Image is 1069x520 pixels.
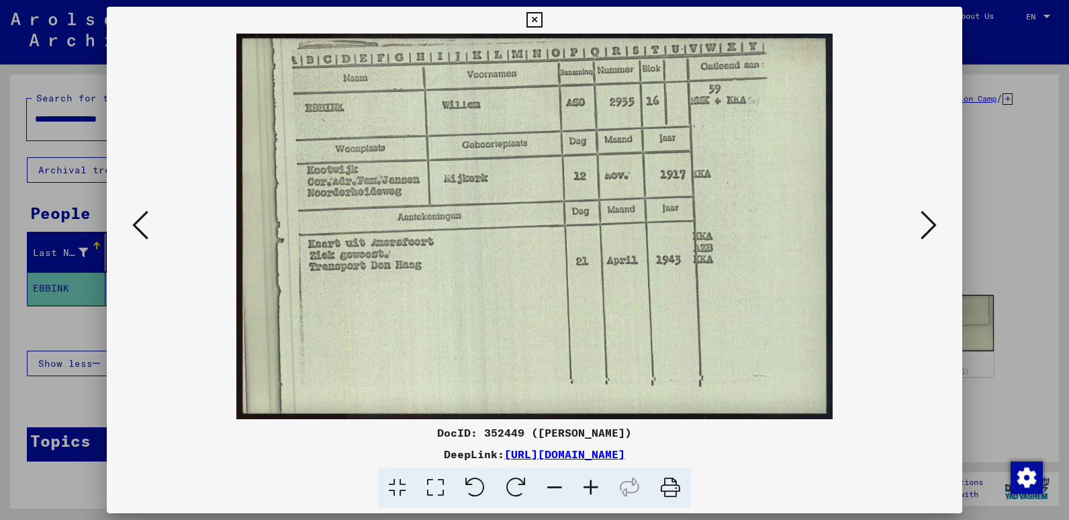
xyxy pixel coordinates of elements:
img: 001.jpg [152,34,917,419]
img: Change consent [1011,462,1043,494]
a: [URL][DOMAIN_NAME] [504,447,625,461]
div: DeepLink: [107,446,962,462]
div: DocID: 352449 ([PERSON_NAME]) [107,425,962,441]
div: Change consent [1010,461,1042,493]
